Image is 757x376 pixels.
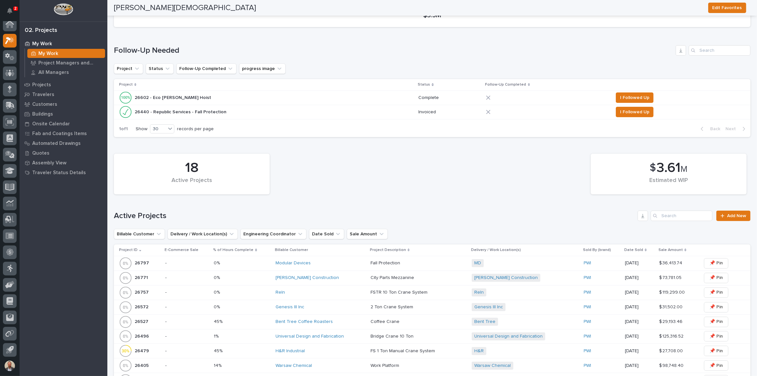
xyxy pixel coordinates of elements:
p: Billable Customer [275,246,308,254]
button: Status [146,63,174,74]
button: 📌 Pin [704,317,728,327]
tr: 2640526405 -14%14% Warsaw Chemical Work PlatformWork Platform Warsaw Chemical PWI [DATE]$ 98,748.... [114,358,750,373]
p: Project Managers and Engineers [38,60,102,66]
a: Bent Tree Coffee Roasters [276,319,333,325]
span: Next [725,126,740,132]
tr: 2677126771 -0%0% [PERSON_NAME] Construction City Parts MezzanineCity Parts Mezzanine [PERSON_NAME... [114,271,750,285]
a: Customers [20,99,107,109]
span: Back [706,126,720,132]
p: Show [136,126,147,132]
p: $ 73,781.05 [659,274,683,281]
p: E-Commerce Sale [165,246,198,254]
a: Buildings [20,109,107,119]
a: Genesis III Inc [474,304,503,310]
a: PWI [584,290,591,295]
p: 26602 - Eco [PERSON_NAME] Hoist [135,94,212,101]
tr: 26602 - Eco [PERSON_NAME] Hoist26602 - Eco [PERSON_NAME] Hoist CompleteI Followed Up [114,91,750,105]
a: PWI [584,319,591,325]
p: Date Sold [624,246,643,254]
p: [DATE] [625,348,654,354]
button: Back [696,126,723,132]
div: Estimated WIP [602,177,736,191]
a: Assembly View [20,158,107,168]
span: 📌 Pin [710,347,723,355]
p: 1% [214,332,220,339]
button: 📌 Pin [704,360,728,371]
span: 📌 Pin [710,274,723,282]
p: 0% [214,274,221,281]
p: Invoiced [418,109,480,115]
p: - [165,363,209,369]
p: Customers [32,102,57,107]
p: $ 29,193.46 [659,318,684,325]
a: Add New [716,211,750,221]
tr: 2675726757 -0%0% Reln FSTR 10 Ton Crane SystemFSTR 10 Ton Crane System Reln PWI [DATE]$ 119,299.0... [114,285,750,300]
p: - [165,319,209,325]
p: $ 119,299.00 [659,288,686,295]
tr: 2652726527 -45%45% Bent Tree Coffee Roasters Coffee CraneCoffee Crane Bent Tree PWI [DATE]$ 29,19... [114,314,750,329]
button: I Followed Up [616,92,654,103]
a: Warsaw Chemical [276,363,312,369]
p: Sold By (brand) [583,246,611,254]
p: 26572 [135,303,150,310]
button: Delivery / Work Location(s) [168,229,238,239]
p: 26771 [135,274,149,281]
span: Edit Favorites [712,4,742,12]
p: - [165,334,209,339]
button: users-avatar [3,359,17,373]
p: $ 125,316.52 [659,332,685,339]
span: I Followed Up [620,94,649,102]
div: Search [689,45,750,56]
a: [PERSON_NAME] Construction [474,275,538,281]
p: 26797 [135,259,150,266]
p: 0% [214,259,221,266]
p: Work Platform [371,362,400,369]
p: 45% [214,318,224,325]
div: Notifications2 [8,8,17,18]
a: My Work [25,49,107,58]
p: - [165,275,209,281]
a: Traveler Status Details [20,168,107,177]
p: $ 98,748.40 [659,362,685,369]
a: PWI [584,275,591,281]
span: 📌 Pin [710,288,723,296]
p: [DATE] [625,275,654,281]
p: [DATE] [625,304,654,310]
p: Automated Drawings [32,141,81,146]
a: Warsaw Chemical [474,363,511,369]
p: 26757 [135,288,150,295]
p: City Parts Mezzanine [371,274,415,281]
span: 📌 Pin [710,318,723,326]
p: - [165,304,209,310]
p: Sale Amount [658,246,683,254]
p: Buildings [32,111,53,117]
img: Workspace Logo [54,3,73,15]
a: Reln [474,290,484,295]
p: Travelers [32,92,54,98]
span: I Followed Up [620,108,649,116]
span: 📌 Pin [710,362,723,369]
button: Sale Amount [347,229,388,239]
p: $ 31,502.00 [659,303,684,310]
p: 26479 [135,347,150,354]
div: 30 [150,126,166,132]
p: Assembly View [32,160,66,166]
button: I Followed Up [616,107,654,117]
p: $ 27,708.00 [659,347,684,354]
a: My Work [20,39,107,49]
button: 📌 Pin [704,258,728,269]
p: 26496 [135,332,150,339]
button: Project [114,63,143,74]
p: Project Description [370,246,406,254]
a: Universal Design and Fabrication [276,334,344,339]
p: Fab and Coatings Items [32,131,87,137]
p: FS 1 Ton Manual Crane System [371,347,436,354]
button: Date Sold [309,229,344,239]
h1: Follow-Up Needed [114,46,673,55]
p: Project ID [119,246,138,254]
span: 📌 Pin [710,332,723,340]
p: Delivery / Work Location(s) [471,246,521,254]
button: Billable Customer [114,229,165,239]
p: - [165,290,209,295]
span: $ [650,162,656,174]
